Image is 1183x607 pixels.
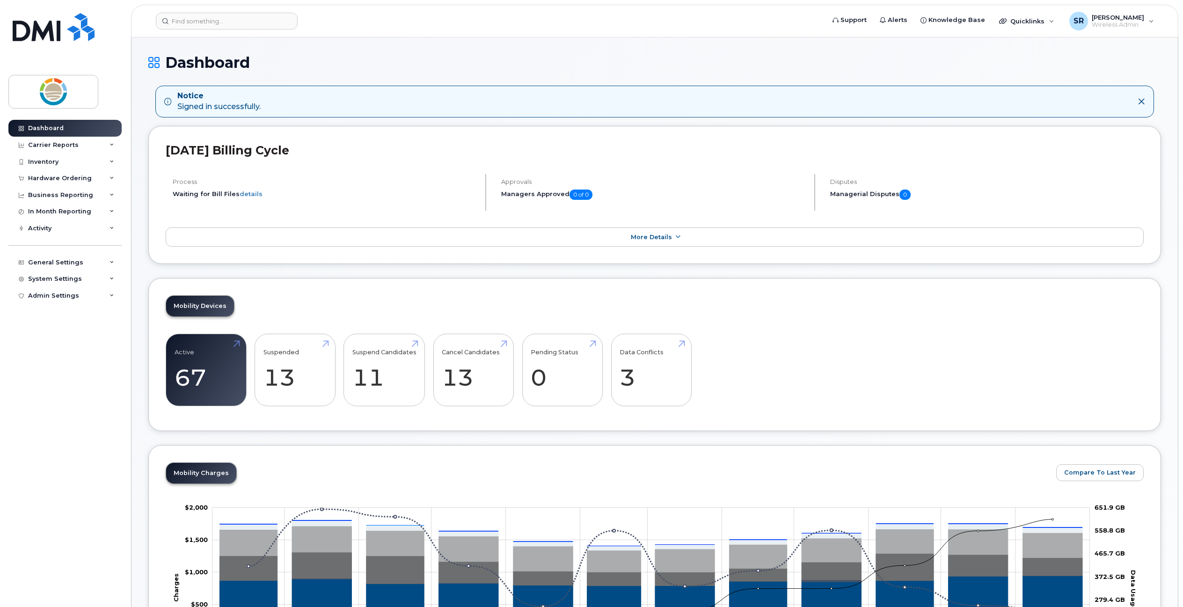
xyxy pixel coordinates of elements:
h4: Disputes [830,178,1144,185]
g: $0 [185,504,208,511]
tspan: 279.4 GB [1095,596,1125,603]
tspan: 558.8 GB [1095,527,1125,534]
strong: Notice [177,91,261,102]
h5: Managerial Disputes [830,190,1144,200]
g: $0 [185,568,208,576]
a: Active 67 [175,339,238,401]
div: Signed in successfully. [177,91,261,112]
a: Mobility Charges [166,463,236,483]
h2: [DATE] Billing Cycle [166,143,1144,157]
span: 0 of 0 [570,190,592,200]
h5: Managers Approved [501,190,806,200]
g: Features [219,526,1082,572]
span: Compare To Last Year [1064,468,1136,477]
h4: Approvals [501,178,806,185]
tspan: 651.9 GB [1095,504,1125,511]
a: Suspend Candidates 11 [352,339,416,401]
li: Waiting for Bill Files [173,190,477,198]
a: Mobility Devices [166,296,234,316]
span: More Details [631,234,672,241]
tspan: $1,500 [185,536,208,543]
a: Suspended 13 [263,339,327,401]
tspan: 372.5 GB [1095,573,1125,580]
g: Data [219,552,1082,586]
a: Cancel Candidates 13 [442,339,505,401]
a: Pending Status 0 [531,339,594,401]
button: Compare To Last Year [1056,464,1144,481]
g: $0 [185,536,208,543]
h1: Dashboard [148,54,1161,71]
tspan: Charges [172,573,180,602]
a: details [240,190,263,197]
tspan: $2,000 [185,504,208,511]
tspan: 465.7 GB [1095,550,1125,557]
a: Data Conflicts 3 [620,339,683,401]
h4: Process [173,178,477,185]
span: 0 [899,190,911,200]
tspan: $1,000 [185,568,208,576]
